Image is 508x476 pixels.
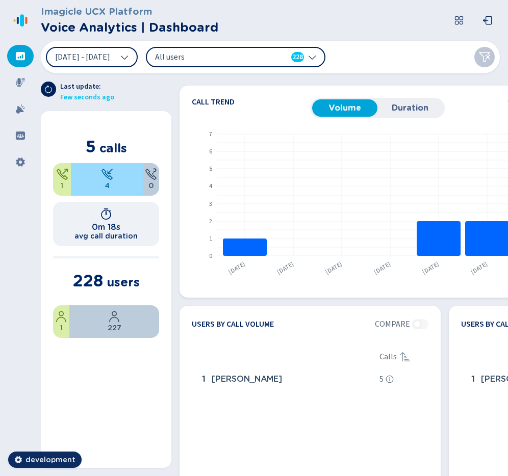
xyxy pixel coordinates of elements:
div: David Chollet [198,369,375,389]
div: 80% [71,163,143,196]
span: 0 [148,180,154,191]
text: [DATE] [421,260,441,276]
svg: box-arrow-left [482,15,493,25]
span: Last update: [60,82,114,92]
svg: user-profile [108,310,120,323]
span: [PERSON_NAME] [212,373,282,385]
span: users [107,275,140,289]
div: Recordings [7,71,34,94]
span: [DATE] - [DATE] [55,53,110,61]
span: 227 [108,323,121,333]
span: Compare [375,318,410,330]
button: Volume [312,99,377,117]
span: 1 [202,373,206,385]
svg: chevron-down [308,53,316,61]
svg: unknown-call [145,168,157,180]
span: 5 [86,137,96,156]
div: Sorted ascending, click to sort descending [399,351,411,363]
span: 228 [73,271,103,290]
div: 0.44% [53,305,69,338]
span: 5 [379,373,384,385]
div: Dashboard [7,45,34,67]
button: Duration [377,99,443,117]
text: 0 [209,252,212,260]
svg: funnel-disabled [478,51,491,63]
svg: arrow-clockwise [44,85,53,93]
span: 4 [105,180,110,191]
span: calls [99,141,127,155]
span: development [26,455,75,465]
h2: avg call duration [74,232,138,240]
button: development [8,452,82,468]
svg: chevron-down [120,53,129,61]
text: 6 [209,147,212,156]
text: [DATE] [469,260,489,276]
div: 99.56% [69,305,159,338]
text: [DATE] [372,260,392,276]
span: Volume [316,103,373,113]
section: No data for 21 Aug 2025 - 27 Aug 2025 [375,318,428,330]
div: Groups [7,124,34,147]
text: 4 [209,182,212,191]
span: 1 [471,373,475,385]
h3: Imagicle UCX Platform [41,4,218,18]
h2: Voice Analytics | Dashboard [41,18,218,37]
svg: telephone-outbound [56,168,68,180]
h4: Users by call volume [192,318,274,330]
h1: 0m 18s [92,222,120,232]
span: 1 [61,180,63,191]
svg: dashboard-filled [15,51,26,61]
text: 3 [209,200,212,208]
text: 2 [209,217,212,226]
span: 228 [292,52,303,62]
svg: alarm-filled [15,104,26,114]
div: 20% [53,163,71,196]
button: [DATE] - [DATE] [46,47,138,67]
svg: user-profile [55,310,67,323]
div: Settings [7,151,34,173]
text: [DATE] [324,260,344,276]
button: Clear filters [474,47,495,67]
div: 0% [143,163,159,196]
svg: info-circle [386,375,394,383]
svg: groups-filled [15,130,26,141]
span: All users [155,51,272,63]
span: Calls [379,351,397,363]
span: Duration [382,103,439,113]
svg: sortAscending [399,351,411,363]
text: 7 [209,130,212,139]
div: Calls [379,351,428,363]
svg: telephone-inbound [101,168,113,180]
svg: timer [100,208,112,220]
text: 5 [209,165,212,173]
text: [DATE] [275,260,295,276]
h4: Call trend [192,98,310,106]
span: 1 [60,323,63,333]
svg: mic-fill [15,77,26,88]
text: [DATE] [227,260,247,276]
span: Few seconds ago [60,92,114,103]
div: Alarms [7,98,34,120]
text: 1 [209,234,212,243]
